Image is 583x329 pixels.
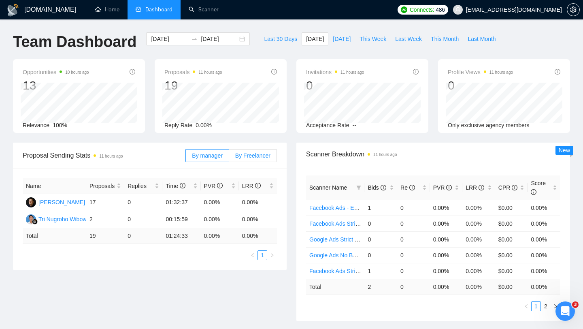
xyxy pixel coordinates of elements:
span: info-circle [130,69,135,75]
span: user [455,7,461,13]
span: Bids [368,184,386,191]
div: Tri Nugroho Wibowo [38,215,90,224]
td: $ 0.00 [495,279,528,295]
img: gigradar-bm.png [32,219,38,224]
td: 0.00% [528,263,560,279]
td: 0.00 % [462,279,495,295]
span: info-circle [413,69,419,75]
time: 11 hours ago [198,70,222,75]
span: left [250,253,255,258]
td: 0.00 % [201,228,239,244]
span: setting [567,6,579,13]
span: info-circle [255,183,261,188]
span: This Month [431,34,459,43]
span: Only exclusive agency members [448,122,530,128]
button: right [551,301,560,311]
span: By manager [192,152,222,159]
td: 0.00% [430,247,463,263]
td: 0.00% [462,263,495,279]
span: right [553,304,558,309]
span: left [524,304,529,309]
button: Last 30 Days [260,32,302,45]
td: $0.00 [495,200,528,216]
time: 11 hours ago [489,70,513,75]
a: 2 [541,302,550,311]
span: Scanner Name [309,184,347,191]
td: 0.00% [430,263,463,279]
td: 0 [364,247,397,263]
td: 0.00% [201,194,239,211]
span: Connects: [410,5,434,14]
a: searchScanner [189,6,219,13]
td: 0.00% [239,194,277,211]
span: info-circle [271,69,277,75]
td: 0 [364,216,397,231]
img: logo [6,4,19,17]
span: info-circle [446,185,452,190]
div: [PERSON_NAME] [38,198,85,207]
img: TN [26,214,36,224]
span: info-circle [217,183,223,188]
td: 0.00 % [430,279,463,295]
a: DS[PERSON_NAME] [26,199,85,205]
td: 17 [86,194,124,211]
td: 0 [124,194,162,211]
span: info-circle [512,185,517,190]
td: 0.00% [430,200,463,216]
span: Invitations [306,67,364,77]
span: info-circle [531,189,536,195]
span: info-circle [381,185,386,190]
div: 0 [448,78,513,93]
a: 1 [532,302,540,311]
td: 0 [397,216,430,231]
span: Dashboard [145,6,172,13]
td: 0 [124,211,162,228]
td: 0 [397,231,430,247]
button: This Week [355,32,391,45]
a: homeHome [95,6,119,13]
span: Relevance [23,122,49,128]
span: By Freelancer [235,152,270,159]
button: Last Month [463,32,500,45]
td: Total [306,279,364,295]
span: info-circle [409,185,415,190]
span: 3 [572,301,579,308]
span: -- [353,122,356,128]
td: $0.00 [495,216,528,231]
time: 11 hours ago [99,154,123,158]
li: 2 [541,301,551,311]
span: [DATE] [333,34,351,43]
span: swap-right [191,36,198,42]
td: 0 [397,200,430,216]
li: 1 [257,250,267,260]
td: 0.00% [528,231,560,247]
a: Google Ads Strict Budget [309,236,372,243]
td: 1 [364,263,397,279]
time: 10 hours ago [65,70,89,75]
td: 2 [86,211,124,228]
td: 01:32:37 [162,194,200,211]
a: setting [567,6,580,13]
span: right [270,253,274,258]
span: [DATE] [306,34,324,43]
time: 11 hours ago [373,152,397,157]
td: $0.00 [495,231,528,247]
td: $0.00 [495,247,528,263]
img: DS [26,197,36,207]
span: filter [356,185,361,190]
td: 0.00% [462,231,495,247]
td: 0 [364,231,397,247]
td: 0.00% [528,216,560,231]
div: 13 [23,78,89,93]
span: Acceptance Rate [306,122,349,128]
h1: Team Dashboard [13,32,136,51]
td: 0.00% [201,211,239,228]
div: 19 [164,78,222,93]
span: This Week [360,34,386,43]
a: 1 [258,251,267,260]
td: 0.00% [462,247,495,263]
td: 2 [364,279,397,295]
td: 0.00 % [528,279,560,295]
span: Reply Rate [164,122,192,128]
button: [DATE] [328,32,355,45]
